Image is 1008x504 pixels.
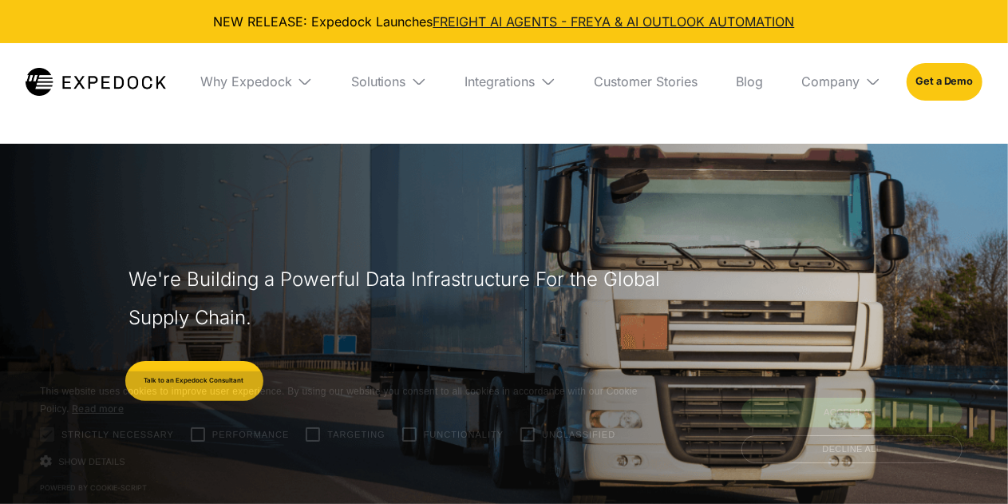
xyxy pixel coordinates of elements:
span: Show details [58,457,125,466]
div: Decline all [741,435,963,463]
div: Show details [40,453,643,470]
div: Why Expedock [200,73,292,89]
a: Customer Stories [582,43,711,120]
a: Blog [724,43,777,120]
div: Accept all [741,398,963,427]
span: Functionality [424,428,504,442]
div: Company [789,43,894,120]
span: Unclassified [542,428,615,442]
span: Performance [212,428,290,442]
span: Strictly necessary [61,428,174,442]
div: Integrations [465,73,536,89]
a: Get a Demo [907,63,982,100]
div: Integrations [453,43,569,120]
div: Close [988,379,1000,391]
a: Powered by cookie-script [40,483,147,492]
div: Solutions [351,73,406,89]
a: Talk to an Expedock Consultant [125,361,263,401]
a: Read more [72,403,124,415]
a: FREIGHT AI AGENTS - FREYA & AI OUTLOOK AUTOMATION [433,14,795,30]
h1: We're Building a Powerful Data Infrastructure For the Global Supply Chain. [129,260,669,337]
div: Why Expedock [188,43,326,120]
div: NEW RELEASE: Expedock Launches [13,13,995,30]
span: Targeting [327,428,385,442]
div: Company [802,73,860,89]
div: Solutions [338,43,440,120]
span: This website uses cookies to improve user experience. By using our website you consent to all coo... [40,386,638,415]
